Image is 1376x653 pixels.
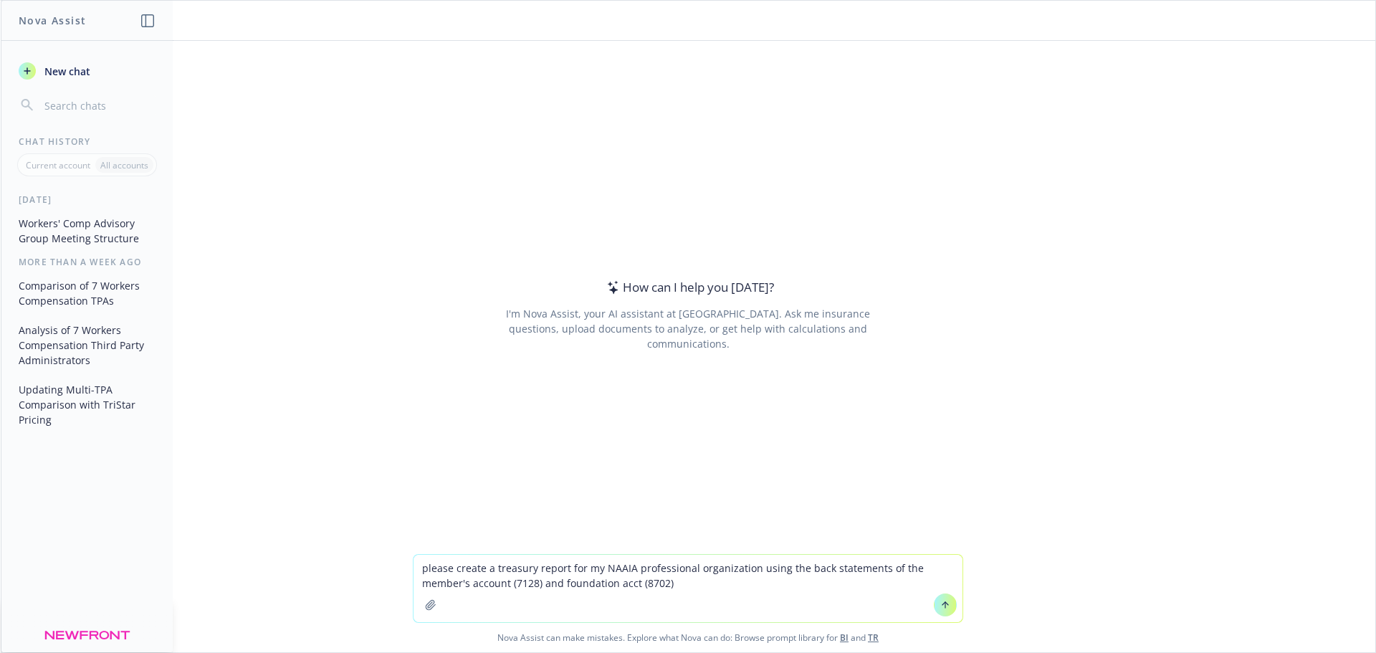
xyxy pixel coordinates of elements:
div: More than a week ago [1,256,173,268]
h1: Nova Assist [19,13,86,28]
button: Analysis of 7 Workers Compensation Third Party Administrators [13,318,161,372]
a: BI [840,631,849,644]
input: Search chats [42,95,156,115]
p: Current account [26,159,90,171]
div: How can I help you [DATE]? [603,278,774,297]
a: TR [868,631,879,644]
span: Nova Assist can make mistakes. Explore what Nova can do: Browse prompt library for and [6,623,1370,652]
button: Updating Multi-TPA Comparison with TriStar Pricing [13,378,161,432]
button: New chat [13,58,161,84]
div: I'm Nova Assist, your AI assistant at [GEOGRAPHIC_DATA]. Ask me insurance questions, upload docum... [486,306,889,351]
textarea: please create a treasury report for my NAAIA professional organization using the back statements ... [414,555,962,622]
button: Workers' Comp Advisory Group Meeting Structure [13,211,161,250]
div: Chat History [1,135,173,148]
button: Comparison of 7 Workers Compensation TPAs [13,274,161,313]
p: All accounts [100,159,148,171]
span: New chat [42,64,90,79]
div: [DATE] [1,194,173,206]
